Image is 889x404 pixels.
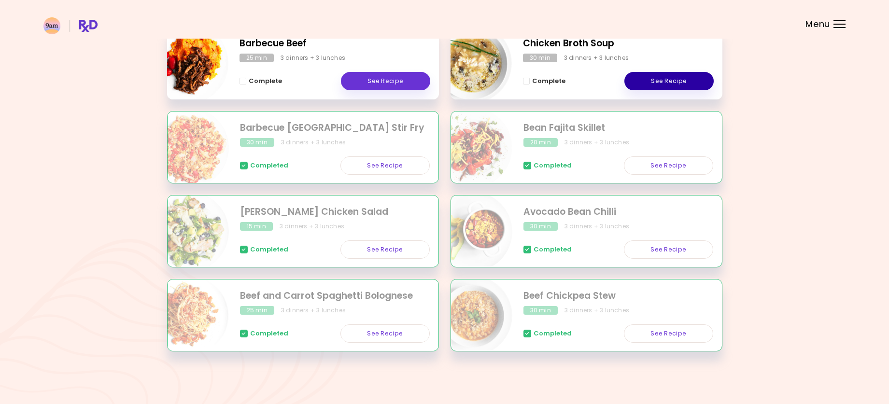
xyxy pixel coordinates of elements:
img: RxDiet [43,17,98,34]
span: Completed [250,162,288,169]
div: 30 min [240,138,274,147]
img: Info - Bean Fajita Skillet [432,108,512,188]
div: 3 dinners + 3 lunches [281,138,346,147]
h2: Bean Fajita Skillet [523,121,713,135]
a: See Recipe - Berry Chicken Salad [340,240,430,259]
img: Info - Barbecue Beef [148,23,228,103]
div: 3 dinners + 3 lunches [280,222,344,231]
h2: Chicken Broth Soup [523,37,714,51]
img: Info - Berry Chicken Salad [149,192,229,272]
button: Complete - Barbecue Beef [240,75,282,87]
h2: Beef and Carrot Spaghetti Bolognese [240,289,430,303]
span: Completed [250,330,288,337]
div: 15 min [240,222,273,231]
div: 30 min [523,306,558,315]
div: 30 min [523,54,557,62]
div: 25 min [240,306,274,315]
a: See Recipe - Barbecue Turkey Stir Fry [340,156,430,175]
div: 25 min [240,54,274,62]
div: 3 dinners + 3 lunches [564,138,629,147]
div: 20 min [523,138,558,147]
span: Completed [534,330,572,337]
div: 3 dinners + 3 lunches [564,306,629,315]
img: Info - Avocado Bean Chilli [432,192,512,272]
span: Menu [805,20,830,28]
div: 3 dinners + 3 lunches [281,306,346,315]
div: 3 dinners + 3 lunches [564,222,629,231]
h2: Berry Chicken Salad [240,205,430,219]
img: Info - Barbecue Turkey Stir Fry [149,108,229,188]
h2: Beef Chickpea Stew [523,289,713,303]
a: See Recipe - Barbecue Beef [341,72,430,90]
h2: Barbecue Turkey Stir Fry [240,121,430,135]
a: See Recipe - Avocado Bean Chilli [624,240,713,259]
h2: Avocado Bean Chilli [523,205,713,219]
div: 3 dinners + 3 lunches [281,54,345,62]
span: Completed [534,162,572,169]
button: Complete - Chicken Broth Soup [523,75,565,87]
div: 3 dinners + 3 lunches [564,54,629,62]
img: Info - Beef Chickpea Stew [432,276,512,356]
span: Complete [532,77,565,85]
span: Completed [534,246,572,253]
a: See Recipe - Bean Fajita Skillet [624,156,713,175]
img: Info - Chicken Broth Soup [432,23,512,103]
img: Info - Beef and Carrot Spaghetti Bolognese [149,276,229,356]
div: 30 min [523,222,558,231]
h2: Barbecue Beef [240,37,430,51]
a: See Recipe - Beef and Carrot Spaghetti Bolognese [340,324,430,343]
a: See Recipe - Beef Chickpea Stew [624,324,713,343]
span: Completed [250,246,288,253]
span: Complete [249,77,282,85]
a: See Recipe - Chicken Broth Soup [624,72,714,90]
